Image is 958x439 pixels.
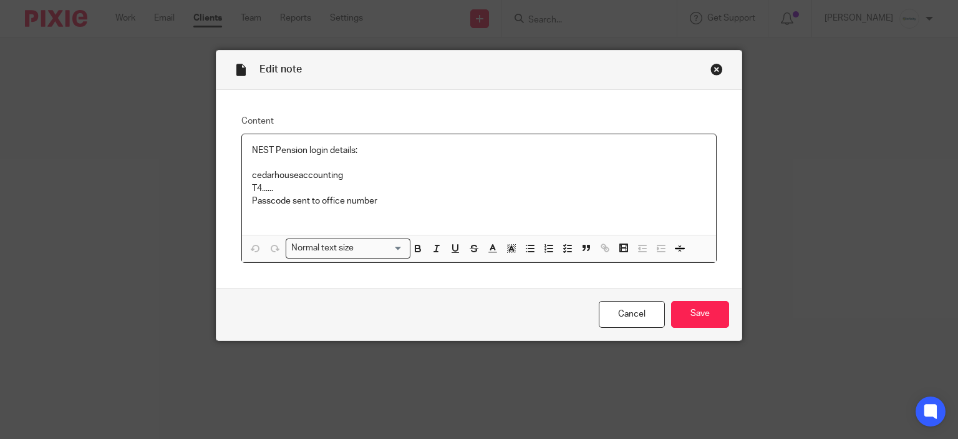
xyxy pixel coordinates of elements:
p: Passcode sent to office number [252,195,707,207]
label: Content [241,115,717,127]
span: Edit note [259,64,302,74]
input: Save [671,301,729,328]
div: Search for option [286,239,410,258]
p: T4...... [252,182,707,195]
a: Cancel [599,301,665,328]
p: cedarhouseaccounting [252,169,707,182]
div: Close this dialog window [710,63,723,76]
p: NEST Pension login details: [252,144,707,157]
input: Search for option [358,242,403,255]
span: Normal text size [289,242,357,255]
